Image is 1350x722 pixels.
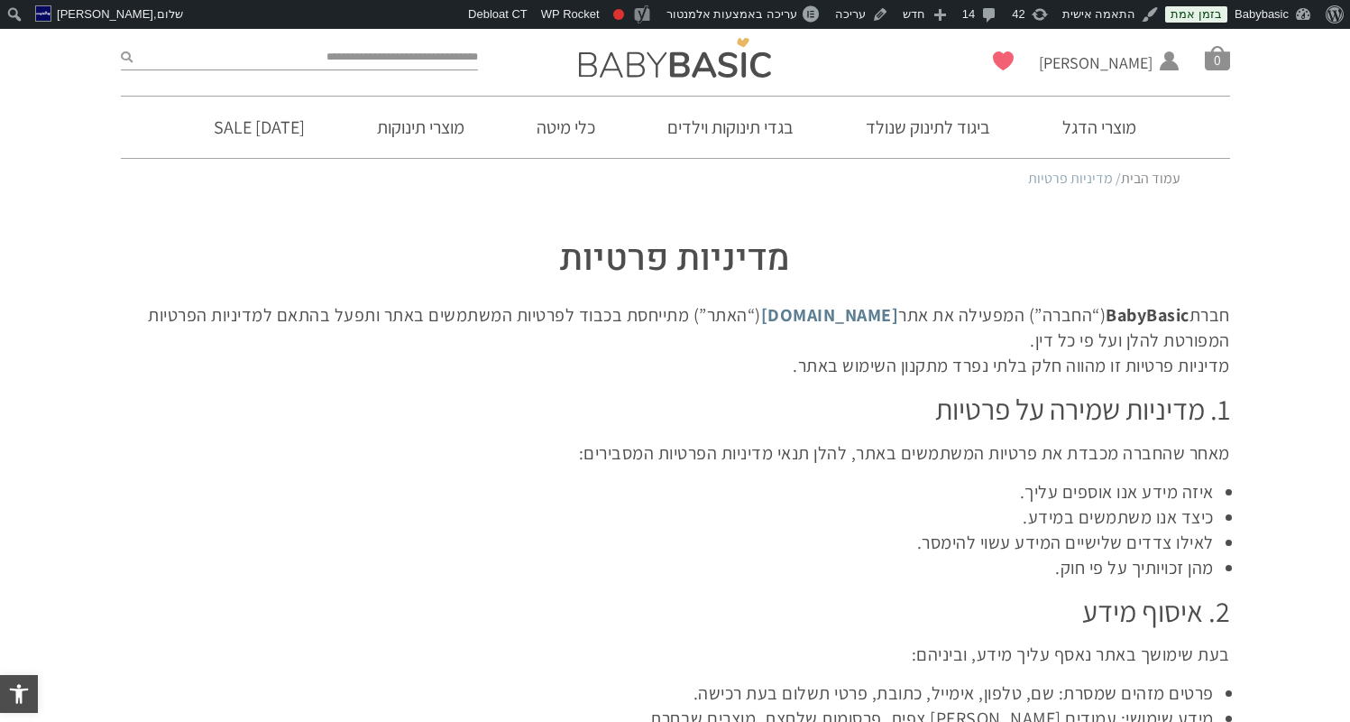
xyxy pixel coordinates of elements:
[1039,74,1153,97] span: החשבון שלי
[1205,45,1230,70] a: סל קניות0
[121,479,1214,504] p: איזה מידע אנו אוספים עליך.
[121,680,1214,706] p: פרטים מזהים שמסרת: שם, טלפון, אימייל, כתובת, פרטי תשלום בעת רכישה.
[1121,169,1180,188] a: עמוד הבית
[121,530,1214,555] p: לאילו צדדים שלישיים המידע עשוי להימסר.
[57,7,153,21] span: [PERSON_NAME]
[993,51,1014,77] span: Wishlist
[1035,97,1163,158] a: מוצרי הדגל
[121,504,1214,530] p: כיצד אנו משתמשים במידע.
[121,594,1230,628] h2: 2. איסוף מידע
[579,38,771,78] img: Baby Basic בגדי תינוקות וילדים אונליין
[640,97,821,158] a: בגדי תינוקות וילדים
[1106,303,1189,327] strong: BabyBasic
[170,169,1180,189] nav: Breadcrumb
[666,7,797,21] span: עריכה באמצעות אלמנטור
[613,9,624,20] div: Focus keyphrase not set
[121,642,1230,667] p: בעת שימושך באתר נאסף עליך מידע, וביניהם:
[510,97,622,158] a: כלי מיטה
[993,51,1014,70] a: Wishlist
[1165,6,1227,23] a: בזמן אמת
[350,97,491,158] a: מוצרי תינוקות
[121,302,1230,378] p: חברת (“החברה”) המפעילה את אתר (“האתר”) מתייחסת בכבוד לפרטיות המשתמשים באתר ותפעל בהתאם למדיניות ה...
[187,97,332,158] a: [DATE] SALE
[761,303,899,327] a: [DOMAIN_NAME]
[121,234,1230,284] h1: מדיניות פרטיות
[121,392,1230,426] h2: 1. מדיניות שמירה על פרטיות
[1205,45,1230,70] span: סל קניות
[121,555,1214,580] p: מהן זכויותיך על פי חוק.
[839,97,1017,158] a: ביגוד לתינוק שנולד
[121,440,1230,466] p: מאחר שהחברה מכבדת את פרטיות המשתמשים באתר, להלן תנאי מדיניות הפרטיות המסבירים:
